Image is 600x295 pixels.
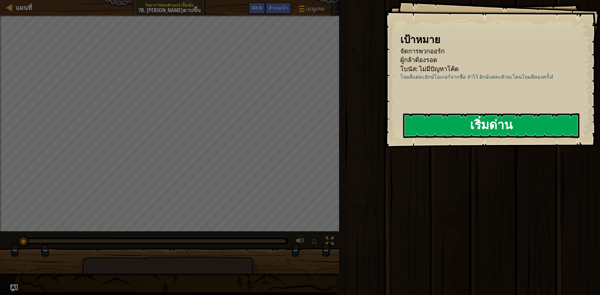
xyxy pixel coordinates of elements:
[392,56,577,65] li: ผู้กล้าต้องรอด
[310,235,320,248] button: ♫
[400,65,459,73] span: โบนัส: ไม่มีปัญหาโค้ด
[400,32,578,47] div: เป้าหมาย
[294,2,328,17] button: เมนูเกม
[268,5,288,11] span: คำแนะนำ
[392,47,577,56] li: จัดการพวกออร์ก
[306,5,324,13] span: เมนูเกม
[10,284,18,292] button: Ask AI
[12,3,32,12] a: แผนที่
[248,2,265,14] button: Ask AI
[294,235,307,248] button: ปรับระดับเสียง
[400,56,437,64] span: ผู้กล้าต้องรอด
[252,5,262,11] span: Ask AI
[400,47,445,55] span: จัดการพวกออร์ก
[311,236,317,246] span: ♫
[403,113,579,138] button: เริ่มด่าน
[400,73,583,81] p: โจมตีแต่ละยักษ์โอเกอร์จากชื่อ จำไว้ ยักษ์แต่ละตัวจะโดนโจมตีสองครั้ง!
[16,3,32,12] span: แผนที่
[392,65,577,74] li: โบนัส: ไม่มีปัญหาโค้ด
[323,235,336,248] button: สลับเป็นเต็มจอ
